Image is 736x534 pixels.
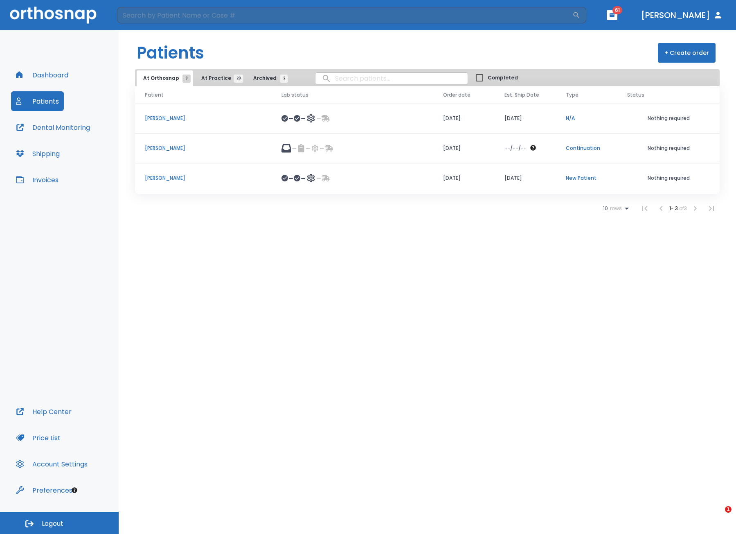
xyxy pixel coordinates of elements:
[725,506,731,513] span: 1
[603,206,608,211] span: 10
[145,145,262,152] p: [PERSON_NAME]
[11,118,95,137] button: Dental Monitoring
[11,454,92,474] button: Account Settings
[11,428,65,448] button: Price List
[443,91,470,99] span: Order date
[658,43,716,63] button: + Create order
[11,480,77,500] button: Preferences
[315,70,468,86] input: search
[143,75,187,82] span: At Orthosnap
[669,205,679,212] span: 1 - 3
[627,145,710,152] p: Nothing required
[608,206,622,211] span: rows
[627,115,710,122] p: Nothing required
[145,91,164,99] span: Patient
[281,91,308,99] span: Lab status
[11,91,64,111] button: Patients
[137,41,204,65] h1: Patients
[11,402,77,421] button: Help Center
[495,104,556,133] td: [DATE]
[137,70,292,86] div: tabs
[253,75,284,82] span: Archived
[627,174,710,182] p: Nothing required
[566,91,578,99] span: Type
[145,115,262,122] p: [PERSON_NAME]
[708,506,728,526] iframe: Intercom live chat
[627,91,644,99] span: Status
[234,75,243,83] span: 28
[433,163,495,193] td: [DATE]
[145,174,262,182] p: [PERSON_NAME]
[433,104,495,133] td: [DATE]
[679,205,687,212] span: of 3
[504,145,546,152] div: The date will be available after approving treatment plan
[433,133,495,163] td: [DATE]
[117,7,572,23] input: Search by Patient Name or Case #
[488,74,518,81] span: Completed
[504,91,539,99] span: Est. Ship Date
[71,486,78,494] div: Tooltip anchor
[638,8,726,23] button: [PERSON_NAME]
[504,145,527,152] p: --/--/--
[495,163,556,193] td: [DATE]
[11,170,63,190] button: Invoices
[566,115,608,122] p: N/A
[566,174,608,182] p: New Patient
[280,75,288,83] span: 2
[566,145,608,152] p: Continuation
[612,6,622,14] span: 61
[10,7,97,23] img: Orthosnap
[201,75,239,82] span: At Practice
[42,519,63,528] span: Logout
[182,75,191,83] span: 3
[11,144,65,163] button: Shipping
[11,65,73,85] button: Dashboard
